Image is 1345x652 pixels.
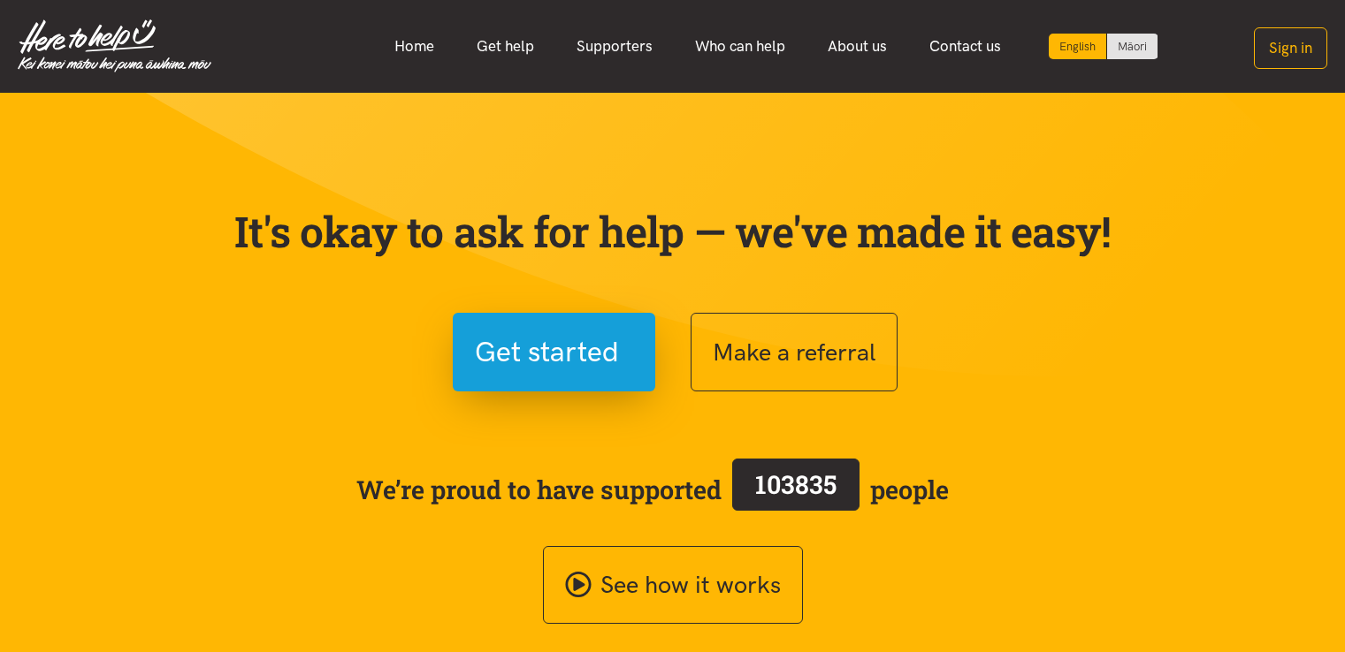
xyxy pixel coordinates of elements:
[231,206,1115,257] p: It's okay to ask for help — we've made it easy!
[356,455,949,524] span: We’re proud to have supported people
[908,27,1022,65] a: Contact us
[475,330,619,375] span: Get started
[1049,34,1158,59] div: Language toggle
[691,313,898,391] button: Make a referral
[455,27,555,65] a: Get help
[18,19,211,72] img: Home
[806,27,908,65] a: About us
[555,27,674,65] a: Supporters
[1107,34,1158,59] a: Switch to Te Reo Māori
[755,467,837,501] span: 103835
[722,455,870,524] a: 103835
[1254,27,1327,69] button: Sign in
[373,27,455,65] a: Home
[543,546,803,625] a: See how it works
[674,27,806,65] a: Who can help
[453,313,655,391] button: Get started
[1049,34,1107,59] div: Current language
